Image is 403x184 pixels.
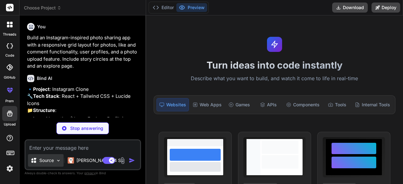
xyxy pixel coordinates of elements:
strong: Structure [33,107,55,113]
p: Always double-check its answers. Your in Bind [25,170,141,176]
div: Internal Tools [352,98,393,111]
button: Download [332,3,368,13]
img: attachment [119,157,126,164]
label: prem [5,98,14,104]
label: Upload [4,122,16,127]
img: settings [4,163,15,174]
label: GitHub [4,75,15,80]
div: Websites [156,98,189,111]
strong: Project [33,86,50,92]
p: 🔹 : Instagram Clone 🔧 : React + Tailwind CSS + Lucide Icons 📁 : [27,86,140,114]
label: code [5,53,14,58]
div: Tools [323,98,351,111]
label: threads [3,32,16,37]
strong: Tech Stack [33,93,59,99]
button: Editor [150,3,176,12]
p: Stop answering [70,125,103,131]
img: Pick Models [56,158,61,163]
li: App with routing (Home, Explore, Profile) [32,115,140,123]
h6: You [37,24,46,30]
p: Describe what you want to build, and watch it come to life in real-time [150,75,399,83]
span: privacy [84,171,96,175]
p: Source [39,157,54,164]
button: Preview [176,3,207,12]
div: APIs [254,98,282,111]
img: Claude 4 Sonnet [68,157,74,164]
div: Components [284,98,322,111]
div: Web Apps [190,98,224,111]
p: [PERSON_NAME] 4 S.. [77,157,123,164]
h1: Turn ideas into code instantly [150,59,399,71]
div: Games [225,98,253,111]
img: icon [129,157,135,164]
span: Choose Project [24,5,61,11]
h6: Bind AI [37,75,52,81]
button: Deploy [372,3,400,13]
p: Build an Instagram-inspired photo sharing app with a responsive grid layout for photos, like and ... [27,34,140,70]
